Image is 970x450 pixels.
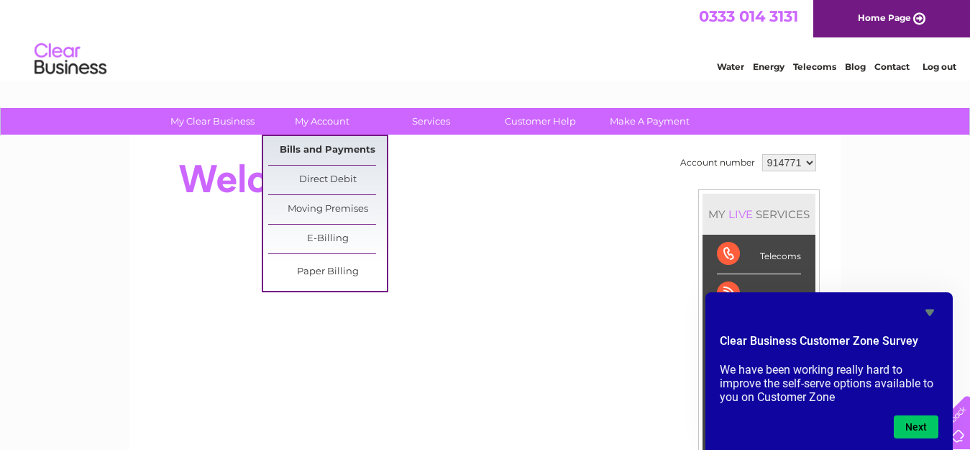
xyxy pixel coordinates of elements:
[268,166,387,194] a: Direct Debit
[590,108,709,135] a: Make A Payment
[262,108,381,135] a: My Account
[717,235,801,274] div: Telecoms
[923,61,956,72] a: Log out
[726,207,756,221] div: LIVE
[268,225,387,253] a: E-Billing
[268,136,387,165] a: Bills and Payments
[481,108,600,135] a: Customer Help
[703,194,815,235] div: MY SERVICES
[753,61,784,72] a: Energy
[921,304,938,321] button: Hide survey
[717,274,801,314] div: Broadband
[717,61,744,72] a: Water
[268,195,387,224] a: Moving Premises
[720,333,938,357] h2: Clear Business Customer Zone Survey
[720,363,938,404] p: We have been working really hard to improve the self-serve options available to you on Customer Zone
[34,37,107,81] img: logo.png
[677,150,759,175] td: Account number
[874,61,910,72] a: Contact
[720,304,938,438] div: Clear Business Customer Zone Survey
[793,61,836,72] a: Telecoms
[146,8,825,70] div: Clear Business is a trading name of Verastar Limited (registered in [GEOGRAPHIC_DATA] No. 3667643...
[372,108,490,135] a: Services
[268,258,387,287] a: Paper Billing
[153,108,272,135] a: My Clear Business
[845,61,866,72] a: Blog
[699,7,798,25] a: 0333 014 3131
[894,415,938,438] button: Next question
